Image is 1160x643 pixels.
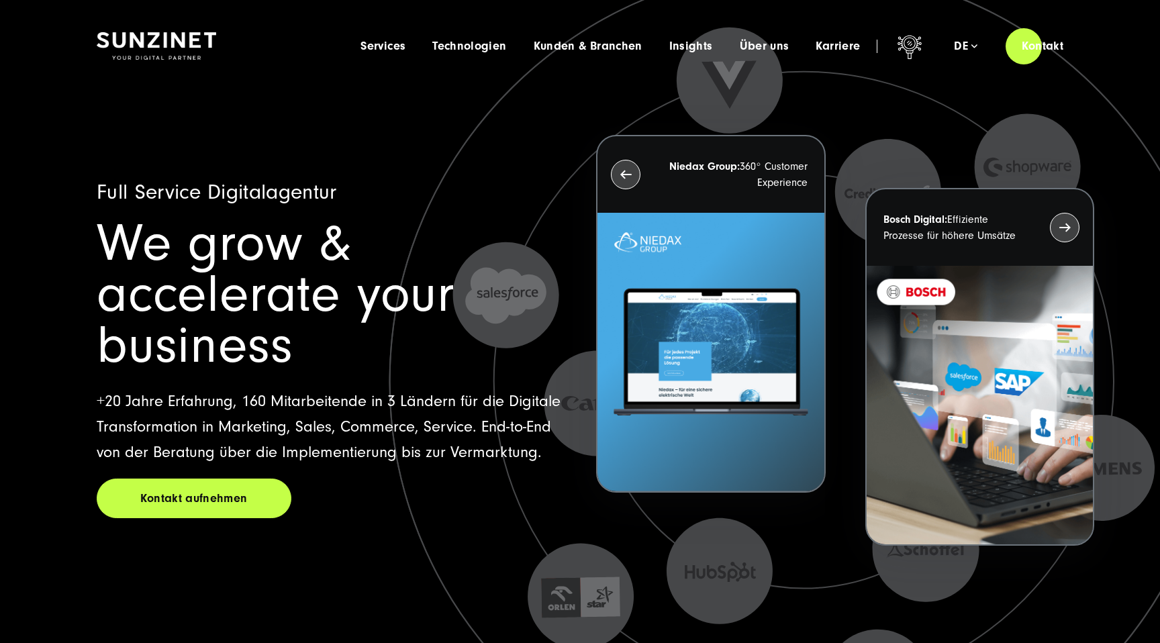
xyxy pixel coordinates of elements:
[360,40,405,53] a: Services
[596,135,825,493] button: Niedax Group:360° Customer Experience Letztes Projekt von Niedax. Ein Laptop auf dem die Niedax W...
[597,213,824,491] img: Letztes Projekt von Niedax. Ein Laptop auf dem die Niedax Website geöffnet ist, auf blauem Hinter...
[954,40,977,53] div: de
[883,213,947,226] strong: Bosch Digital:
[97,389,564,465] p: +20 Jahre Erfahrung, 160 Mitarbeitende in 3 Ländern für die Digitale Transformation in Marketing,...
[669,160,740,172] strong: Niedax Group:
[97,180,337,204] span: Full Service Digitalagentur
[97,32,216,60] img: SUNZINET Full Service Digital Agentur
[865,188,1094,546] button: Bosch Digital:Effiziente Prozesse für höhere Umsätze BOSCH - Kundeprojekt - Digital Transformatio...
[883,211,1026,244] p: Effiziente Prozesse für höhere Umsätze
[97,479,291,518] a: Kontakt aufnehmen
[669,40,713,53] a: Insights
[534,40,642,53] a: Kunden & Branchen
[740,40,789,53] a: Über uns
[816,40,860,53] a: Karriere
[97,218,564,371] h1: We grow & accelerate your business
[867,266,1093,544] img: BOSCH - Kundeprojekt - Digital Transformation Agentur SUNZINET
[432,40,506,53] a: Technologien
[665,158,807,191] p: 360° Customer Experience
[1006,27,1079,65] a: Kontakt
